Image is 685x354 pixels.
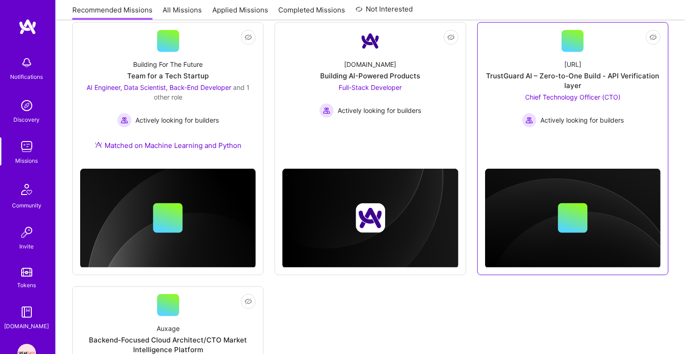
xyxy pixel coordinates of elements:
[12,201,41,210] div: Community
[87,83,231,91] span: AI Engineer, Data Scientist, Back-End Developer
[245,34,252,41] i: icon EyeClosed
[95,141,241,150] div: Matched on Machine Learning and Python
[282,30,458,145] a: Company Logo[DOMAIN_NAME]Building AI-Powered ProductsFull-Stack Developer Actively looking for bu...
[485,169,661,268] img: cover
[18,223,36,242] img: Invite
[80,30,256,161] a: Building For The FutureTeam for a Tech StartupAI Engineer, Data Scientist, Back-End Developer and...
[18,137,36,156] img: teamwork
[5,321,49,331] div: [DOMAIN_NAME]
[540,115,624,125] span: Actively looking for builders
[21,268,32,277] img: tokens
[447,34,455,41] i: icon EyeClosed
[20,242,34,251] div: Invite
[344,59,396,69] div: [DOMAIN_NAME]
[339,83,402,91] span: Full-Stack Developer
[525,93,621,101] span: Chief Technology Officer (CTO)
[135,115,219,125] span: Actively looking for builders
[338,106,421,115] span: Actively looking for builders
[16,156,38,165] div: Missions
[18,18,37,35] img: logo
[18,96,36,115] img: discovery
[133,59,203,69] div: Building For The Future
[564,59,581,69] div: [URL]
[485,30,661,145] a: [URL]TrustGuard AI – Zero-to-One Build - API Verification layerChief Technology Officer (CTO) Act...
[16,178,38,201] img: Community
[485,71,661,90] div: TrustGuard AI – Zero-to-One Build - API Verification layer
[650,34,657,41] i: icon EyeClosed
[163,5,202,20] a: All Missions
[319,103,334,118] img: Actively looking for builders
[320,71,420,81] div: Building AI-Powered Products
[127,71,209,81] div: Team for a Tech Startup
[356,203,385,233] img: Company logo
[212,5,268,20] a: Applied Missions
[14,115,40,124] div: Discovery
[18,303,36,321] img: guide book
[154,83,250,101] span: and 1 other role
[522,113,537,128] img: Actively looking for builders
[356,4,413,20] a: Not Interested
[359,30,381,52] img: Company Logo
[279,5,345,20] a: Completed Missions
[282,169,458,268] img: cover
[11,72,43,82] div: Notifications
[117,113,132,128] img: Actively looking for builders
[245,298,252,305] i: icon EyeClosed
[157,324,180,333] div: Auxage
[18,53,36,72] img: bell
[95,141,102,148] img: Ateam Purple Icon
[80,169,256,268] img: cover
[18,280,36,290] div: Tokens
[72,5,152,20] a: Recommended Missions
